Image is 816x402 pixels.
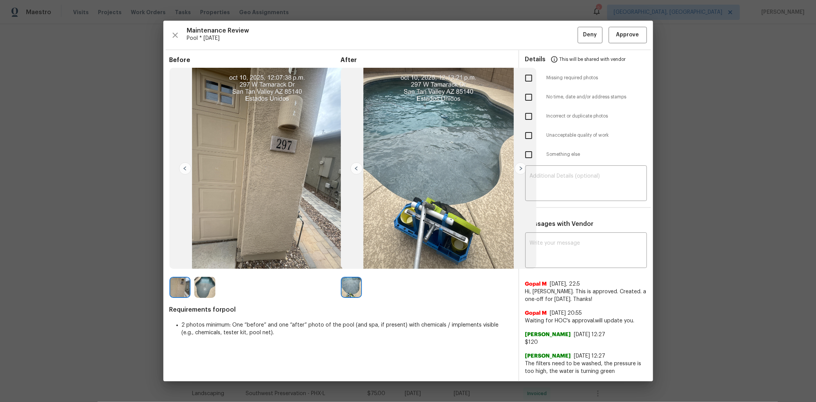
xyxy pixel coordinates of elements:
[187,34,578,42] span: Pool * [DATE]
[547,132,647,139] span: Unacceptable quality of work
[341,56,512,64] span: After
[525,280,547,288] span: Gopal M
[519,145,653,164] div: Something else
[182,321,512,337] li: 2 photos minimum: One “before” and one “after” photo of the pool (and spa, if present) with chemi...
[550,310,582,316] span: [DATE] 20:55
[578,27,603,43] button: Deny
[616,30,639,40] span: Approve
[547,75,647,81] span: Missing required photos
[547,113,647,119] span: Incorrect or duplicate photos
[179,162,191,175] img: left-chevron-button-url
[525,352,571,360] span: [PERSON_NAME]
[525,50,546,69] span: Details
[583,30,597,40] span: Deny
[525,309,547,317] span: Gopal M
[574,332,606,337] span: [DATE] 12:27
[525,288,647,303] span: Hi, [PERSON_NAME]. This is approved. Created. a one-off for [DATE]. Thanks!
[609,27,647,43] button: Approve
[519,69,653,88] div: Missing required photos
[550,281,580,287] span: [DATE], 22:5
[574,353,606,359] span: [DATE] 12:27
[525,317,647,325] span: Waiting for HOC's approval.will update you.
[187,27,578,34] span: Maintenance Review
[350,162,363,175] img: left-chevron-button-url
[169,56,341,64] span: Before
[547,151,647,158] span: Something else
[525,338,647,346] span: $120
[169,306,512,314] span: Requirements for pool
[525,221,594,227] span: Messages with Vendor
[525,360,647,375] span: The filters need to be washed, the pressure is too high, the water is turning green
[519,107,653,126] div: Incorrect or duplicate photos
[547,94,647,100] span: No time, date and/or address stamps
[515,162,527,175] img: right-chevron-button-url
[525,331,571,338] span: [PERSON_NAME]
[560,50,626,69] span: This will be shared with vendor
[519,126,653,145] div: Unacceptable quality of work
[519,88,653,107] div: No time, date and/or address stamps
